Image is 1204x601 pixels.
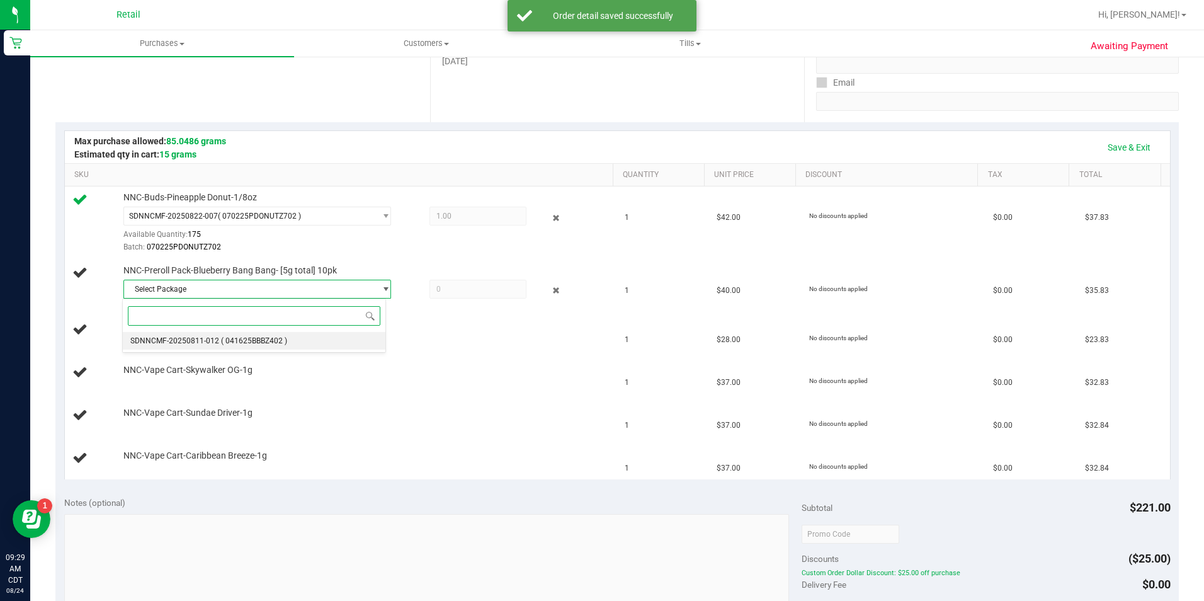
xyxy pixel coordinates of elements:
[375,207,390,225] span: select
[809,285,868,292] span: No discounts applied
[714,170,790,180] a: Unit Price
[74,136,226,146] span: Max purchase allowed:
[294,30,558,57] a: Customers
[166,136,226,146] span: 85.0486 grams
[625,420,629,432] span: 1
[37,498,52,513] iframe: Resource center unread badge
[993,377,1013,389] span: $0.00
[717,420,741,432] span: $37.00
[625,462,629,474] span: 1
[993,462,1013,474] span: $0.00
[6,586,25,595] p: 08/24
[993,420,1013,432] span: $0.00
[809,420,868,427] span: No discounts applied
[1085,420,1109,432] span: $32.84
[30,30,294,57] a: Purchases
[809,377,868,384] span: No discounts applied
[1099,137,1159,158] a: Save & Exit
[1091,39,1168,54] span: Awaiting Payment
[1085,462,1109,474] span: $32.84
[375,280,390,298] span: select
[1128,552,1171,565] span: ($25.00)
[30,38,294,49] span: Purchases
[123,243,145,251] span: Batch:
[802,547,839,570] span: Discounts
[6,552,25,586] p: 09:29 AM CDT
[64,498,125,508] span: Notes (optional)
[717,212,741,224] span: $42.00
[988,170,1064,180] a: Tax
[717,462,741,474] span: $37.00
[123,226,406,250] div: Available Quantity:
[993,334,1013,346] span: $0.00
[809,335,868,341] span: No discounts applied
[1130,501,1171,514] span: $221.00
[802,525,899,544] input: Promo Code
[159,149,196,159] span: 15 grams
[124,280,375,298] span: Select Package
[74,149,196,159] span: Estimated qty in cart:
[123,192,257,203] span: NNC-Buds-Pineapple Donut-1/8oz
[816,74,855,92] label: Email
[802,503,832,513] span: Subtotal
[116,9,140,20] span: Retail
[1085,285,1109,297] span: $35.83
[147,243,221,251] span: 070225PDONUTZ702
[123,407,253,419] span: NNC-Vape Cart-Sundae Driver-1g
[559,38,822,49] span: Tills
[802,569,1171,578] span: Custom Order Dollar Discount: $25.00 off purchase
[1085,334,1109,346] span: $23.83
[539,9,687,22] div: Order detail saved successfully
[717,377,741,389] span: $37.00
[129,212,218,220] span: SDNNCMF-20250822-007
[809,212,868,219] span: No discounts applied
[218,212,301,220] span: ( 070225PDONUTZ702 )
[625,285,629,297] span: 1
[9,37,22,49] inline-svg: Retail
[123,364,253,376] span: NNC-Vape Cart-Skywalker OG-1g
[993,285,1013,297] span: $0.00
[802,580,846,590] span: Delivery Fee
[442,55,793,68] div: [DATE]
[1079,170,1156,180] a: Total
[1085,377,1109,389] span: $32.83
[625,212,629,224] span: 1
[623,170,699,180] a: Quantity
[816,55,1179,74] input: Format: (999) 999-9999
[625,377,629,389] span: 1
[123,265,337,277] span: NNC-Preroll Pack-Blueberry Bang Bang- [5g total] 10pk
[1085,212,1109,224] span: $37.83
[993,212,1013,224] span: $0.00
[717,285,741,297] span: $40.00
[809,463,868,470] span: No discounts applied
[805,170,973,180] a: Discount
[188,230,201,239] span: 175
[559,30,822,57] a: Tills
[295,38,557,49] span: Customers
[74,170,608,180] a: SKU
[13,500,50,538] iframe: Resource center
[123,450,267,462] span: NNC-Vape Cart-Caribbean Breeze-1g
[625,334,629,346] span: 1
[1142,578,1171,591] span: $0.00
[717,334,741,346] span: $28.00
[1098,9,1180,20] span: Hi, [PERSON_NAME]!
